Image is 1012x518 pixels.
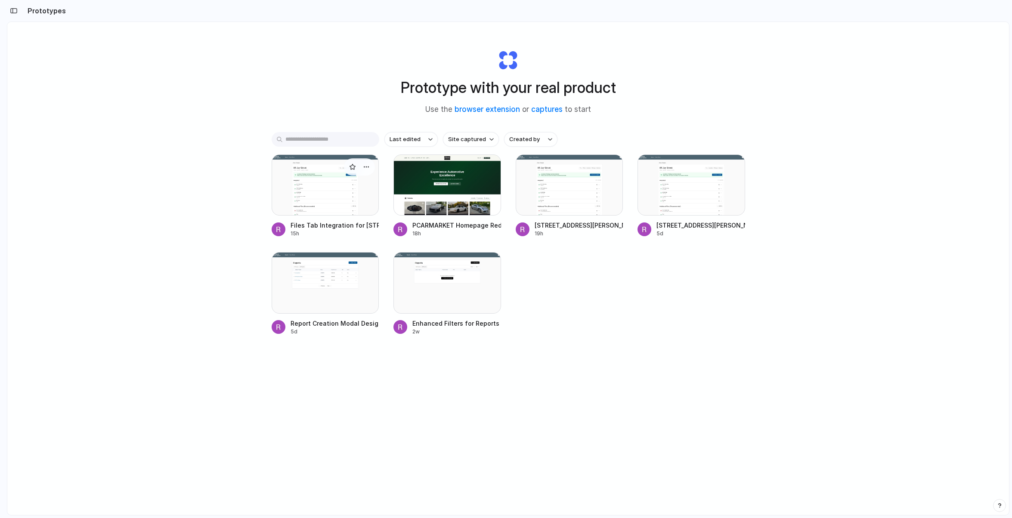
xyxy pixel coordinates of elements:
span: Site captured [448,135,486,144]
div: [STREET_ADDRESS][PERSON_NAME] Figures Section [656,221,745,230]
span: Last edited [390,135,421,144]
div: 15h [291,230,379,237]
a: Files Tab Integration for 85 Jay StreetFiles Tab Integration for [STREET_ADDRESS][PERSON_NAME]15h [272,154,379,237]
div: [STREET_ADDRESS][PERSON_NAME] Report: FOILs Tab Addition [535,221,623,230]
a: captures [531,105,563,114]
a: 85 Jay Street Report: FOILs Tab Addition[STREET_ADDRESS][PERSON_NAME] Report: FOILs Tab Addition19h [516,154,623,237]
div: PCARMARKET Homepage Redesign [412,221,501,230]
a: browser extension [455,105,520,114]
div: 5d [656,230,745,237]
div: 18h [412,230,501,237]
button: Last edited [384,132,438,147]
a: Enhanced Filters for Reports ViewEnhanced Filters for Reports View2w [393,252,501,335]
div: Report Creation Modal Design [291,319,379,328]
div: Enhanced Filters for Reports View [412,319,501,328]
a: Report Creation Modal DesignReport Creation Modal Design5d [272,252,379,335]
h2: Prototypes [24,6,66,16]
button: Site captured [443,132,499,147]
a: PCARMARKET Homepage RedesignPCARMARKET Homepage Redesign18h [393,154,501,237]
span: Use the or to start [425,104,591,115]
div: 2w [412,328,501,336]
div: 5d [291,328,379,336]
h1: Prototype with your real product [401,76,616,99]
div: Files Tab Integration for [STREET_ADDRESS][PERSON_NAME] [291,221,379,230]
div: 19h [535,230,623,237]
span: Created by [509,135,540,144]
a: 85 Jay Street Figures Section[STREET_ADDRESS][PERSON_NAME] Figures Section5d [638,154,745,237]
button: Created by [504,132,557,147]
